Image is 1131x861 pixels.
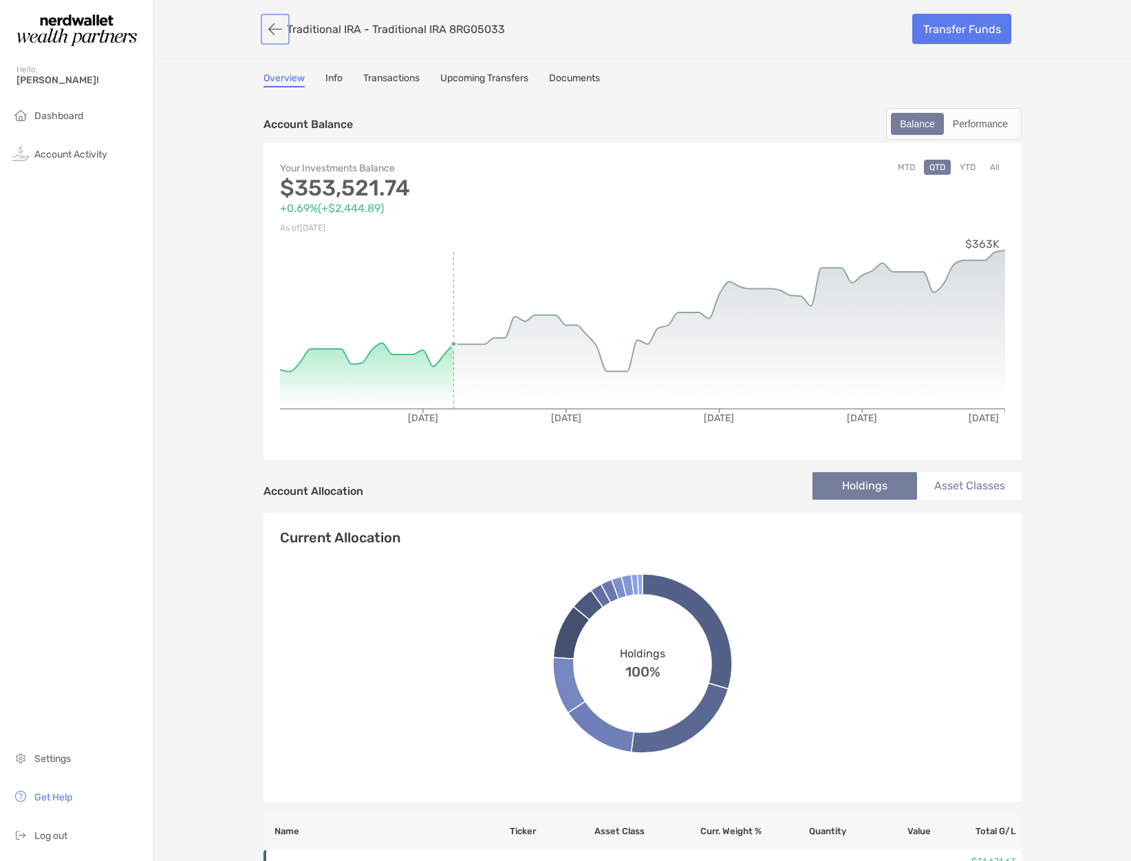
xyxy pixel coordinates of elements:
p: Account Balance [263,116,353,133]
span: Account Activity [34,149,107,160]
div: Performance [945,114,1015,134]
span: Settings [34,753,71,765]
img: Zoe Logo [17,6,137,55]
th: Total G/L [931,813,1022,850]
span: 100% [625,660,660,680]
tspan: [DATE] [704,412,734,424]
a: Transfer Funds [912,14,1011,44]
span: [PERSON_NAME]! [17,74,145,86]
tspan: [DATE] [551,412,581,424]
a: Overview [263,72,305,87]
img: household icon [12,107,29,123]
th: Quantity [762,813,847,850]
tspan: [DATE] [969,412,999,424]
span: Get Help [34,791,72,803]
a: Documents [549,72,600,87]
li: Asset Classes [917,472,1022,500]
span: Holdings [620,647,665,660]
th: Name [263,813,509,850]
tspan: $363K [965,237,1000,251]
p: $353,521.74 [280,180,643,197]
a: Transactions [363,72,420,87]
th: Value [847,813,931,850]
tspan: [DATE] [847,412,877,424]
a: Info [325,72,343,87]
p: Your Investments Balance [280,160,643,177]
span: Log out [34,830,67,842]
tspan: [DATE] [408,412,438,424]
li: Holdings [812,472,917,500]
th: Curr. Weight % [678,813,763,850]
button: MTD [892,160,920,175]
button: All [984,160,1005,175]
img: logout icon [12,827,29,843]
h4: Current Allocation [280,529,400,546]
img: activity icon [12,145,29,162]
a: Upcoming Transfers [440,72,528,87]
p: +0.69% ( +$2,444.89 ) [280,200,643,217]
button: YTD [954,160,981,175]
img: get-help icon [12,788,29,805]
span: Dashboard [34,110,83,122]
th: Ticker [509,813,594,850]
div: Balance [892,114,942,134]
img: settings icon [12,750,29,766]
div: segmented control [886,108,1022,140]
h4: Account Allocation [263,485,363,498]
p: As of [DATE] [280,220,643,237]
button: QTD [924,160,951,175]
th: Asset Class [594,813,678,850]
p: Traditional IRA - Traditional IRA 8RG05033 [287,23,505,36]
